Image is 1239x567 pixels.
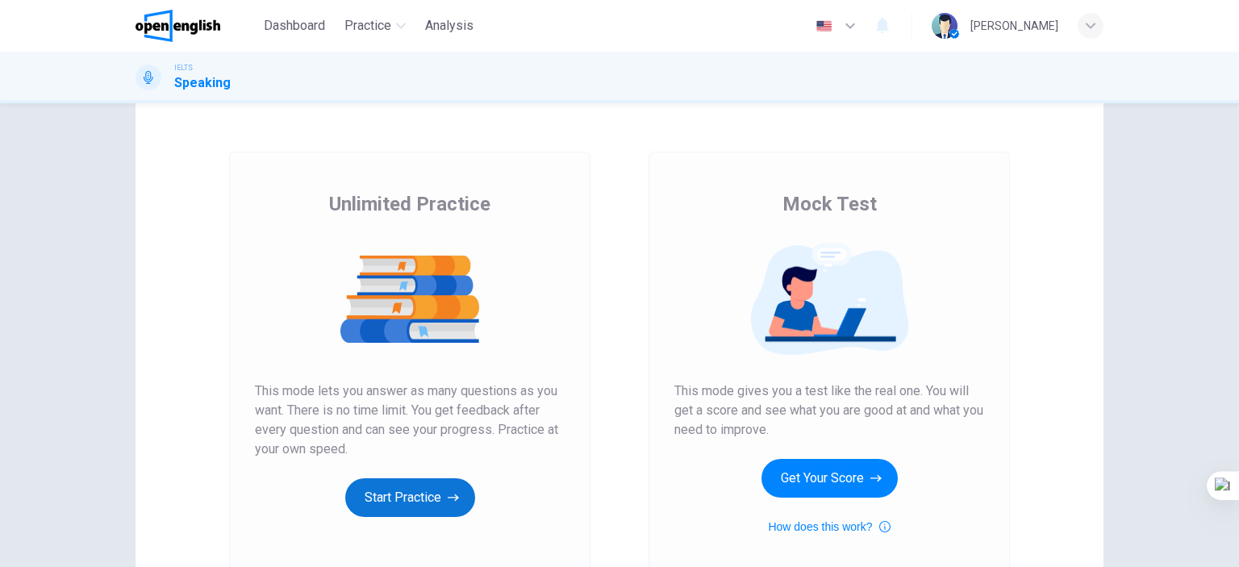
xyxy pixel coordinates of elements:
[768,517,890,536] button: How does this work?
[345,478,475,517] button: Start Practice
[264,16,325,35] span: Dashboard
[174,73,231,93] h1: Speaking
[932,13,957,39] img: Profile picture
[782,191,877,217] span: Mock Test
[338,11,412,40] button: Practice
[329,191,490,217] span: Unlimited Practice
[174,62,193,73] span: IELTS
[814,20,834,32] img: en
[257,11,332,40] button: Dashboard
[761,459,898,498] button: Get Your Score
[674,381,984,440] span: This mode gives you a test like the real one. You will get a score and see what you are good at a...
[136,10,257,42] a: OpenEnglish logo
[255,381,565,459] span: This mode lets you answer as many questions as you want. There is no time limit. You get feedback...
[419,11,480,40] button: Analysis
[136,10,220,42] img: OpenEnglish logo
[425,16,473,35] span: Analysis
[344,16,391,35] span: Practice
[970,16,1058,35] div: [PERSON_NAME]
